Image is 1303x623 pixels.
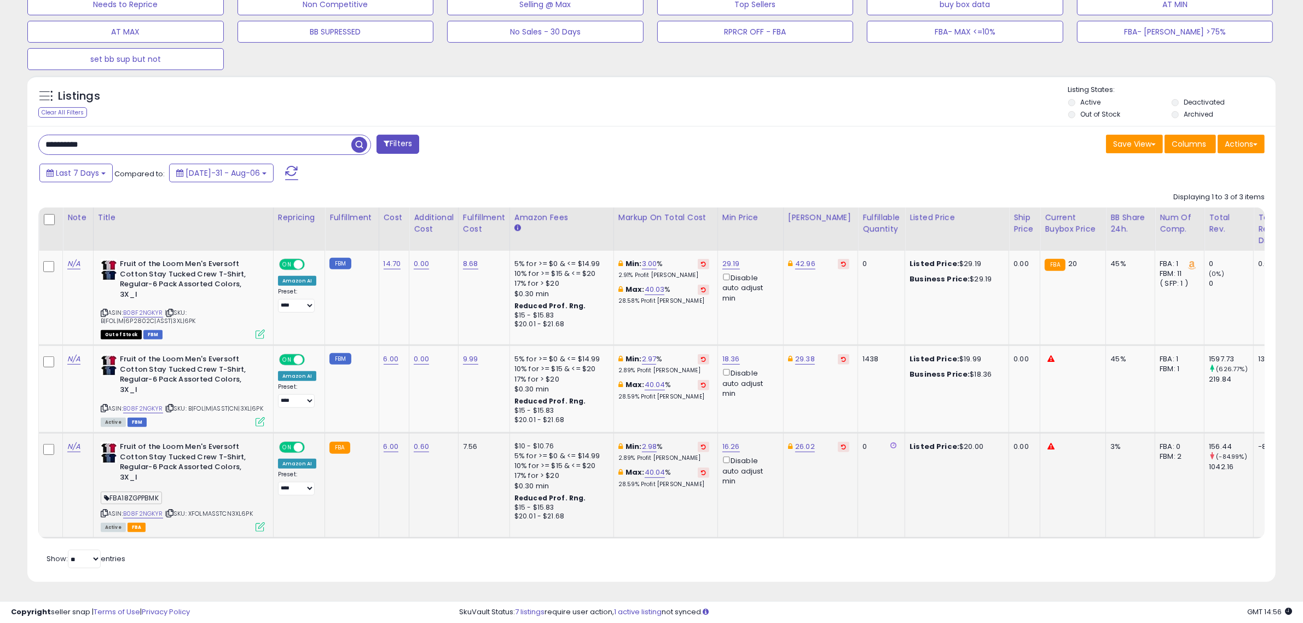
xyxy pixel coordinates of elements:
[645,467,665,478] a: 40.04
[618,442,709,462] div: %
[377,135,419,154] button: Filters
[101,354,117,376] img: 31AxoJGm2HL._SL40_.jpg
[514,416,605,425] div: $20.01 - $21.68
[515,607,545,617] a: 7 listings
[1184,97,1225,107] label: Deactivated
[910,258,959,269] b: Listed Price:
[101,523,126,532] span: All listings currently available for purchase on Amazon
[329,258,351,269] small: FBM
[910,259,1000,269] div: $29.19
[1160,442,1196,452] div: FBA: 0
[101,442,265,530] div: ASIN:
[143,330,163,339] span: FBM
[626,284,645,295] b: Max:
[414,354,429,365] a: 0.00
[1218,135,1265,153] button: Actions
[39,164,113,182] button: Last 7 Days
[867,21,1063,43] button: FBA- MAX <=10%
[1258,442,1285,452] div: -885.72
[101,418,126,427] span: All listings currently available for purchase on Amazon
[618,380,709,400] div: %
[447,21,644,43] button: No Sales - 30 Days
[384,258,401,269] a: 14.70
[514,301,586,310] b: Reduced Prof. Rng.
[514,311,605,320] div: $15 - $15.83
[278,371,316,381] div: Amazon AI
[1014,354,1032,364] div: 0.00
[27,48,224,70] button: set bb sup but not
[56,168,99,178] span: Last 7 Days
[795,354,815,365] a: 29.38
[123,404,163,413] a: B08F2NGKYR
[788,212,853,223] div: [PERSON_NAME]
[1110,259,1146,269] div: 45%
[514,442,605,451] div: $10 - $10.76
[1110,354,1146,364] div: 45%
[1110,212,1150,235] div: BB Share 24h.
[1173,192,1265,203] div: Displaying 1 to 3 of 3 items
[67,441,80,452] a: N/A
[642,354,657,365] a: 2.97
[657,21,854,43] button: RPRCR OFF - FBA
[128,523,146,532] span: FBA
[722,441,740,452] a: 16.26
[626,467,645,477] b: Max:
[27,21,224,43] button: AT MAX
[618,285,709,305] div: %
[613,207,717,251] th: The percentage added to the cost of goods (COGS) that forms the calculator for Min & Max prices.
[618,454,709,462] p: 2.89% Profit [PERSON_NAME]
[862,354,896,364] div: 1438
[722,212,779,223] div: Min Price
[722,354,740,365] a: 18.36
[165,509,253,518] span: | SKU: XFOLMASSTCN3XL6PK
[514,354,605,364] div: 5% for >= $0 & <= $14.99
[414,212,454,235] div: Additional Cost
[186,168,260,178] span: [DATE]-31 - Aug-06
[1258,212,1289,246] div: Total Rev. Diff.
[795,258,815,269] a: 42.96
[618,272,709,279] p: 2.91% Profit [PERSON_NAME]
[1160,212,1200,235] div: Num of Comp.
[1184,109,1213,119] label: Archived
[1247,607,1292,617] span: 2025-08-14 14:56 GMT
[463,442,501,452] div: 7.56
[1209,212,1249,235] div: Total Rev.
[514,212,609,223] div: Amazon Fees
[618,354,709,374] div: %
[1209,279,1253,289] div: 0
[303,443,321,452] span: OFF
[1160,364,1196,374] div: FBM: 1
[114,169,165,179] span: Compared to:
[910,212,1004,223] div: Listed Price
[514,451,605,461] div: 5% for >= $0 & <= $14.99
[1045,212,1101,235] div: Current Buybox Price
[38,107,87,118] div: Clear All Filters
[1209,259,1253,269] div: 0
[910,442,1000,452] div: $20.00
[142,607,190,617] a: Privacy Policy
[165,404,263,413] span: | SKU: B|FOL|M|ASST|CN|3XL|6PK
[414,441,429,452] a: 0.60
[626,354,642,364] b: Min:
[514,374,605,384] div: 17% for > $20
[645,284,665,295] a: 40.03
[722,272,775,303] div: Disable auto adjust min
[414,258,429,269] a: 0.00
[1110,442,1146,452] div: 3%
[1160,269,1196,279] div: FBM: 11
[626,258,642,269] b: Min:
[1258,259,1285,269] div: 0.00
[626,379,645,390] b: Max:
[514,503,605,512] div: $15 - $15.83
[514,364,605,374] div: 10% for >= $15 & <= $20
[618,393,709,401] p: 28.59% Profit [PERSON_NAME]
[910,441,959,452] b: Listed Price:
[101,259,117,281] img: 31AxoJGm2HL._SL40_.jpg
[463,212,505,235] div: Fulfillment Cost
[67,354,80,365] a: N/A
[514,320,605,329] div: $20.01 - $21.68
[459,607,1292,618] div: SkuVault Status: require user action, not synced.
[1160,259,1196,269] div: FBA: 1
[101,259,265,338] div: ASIN:
[626,441,642,452] b: Min:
